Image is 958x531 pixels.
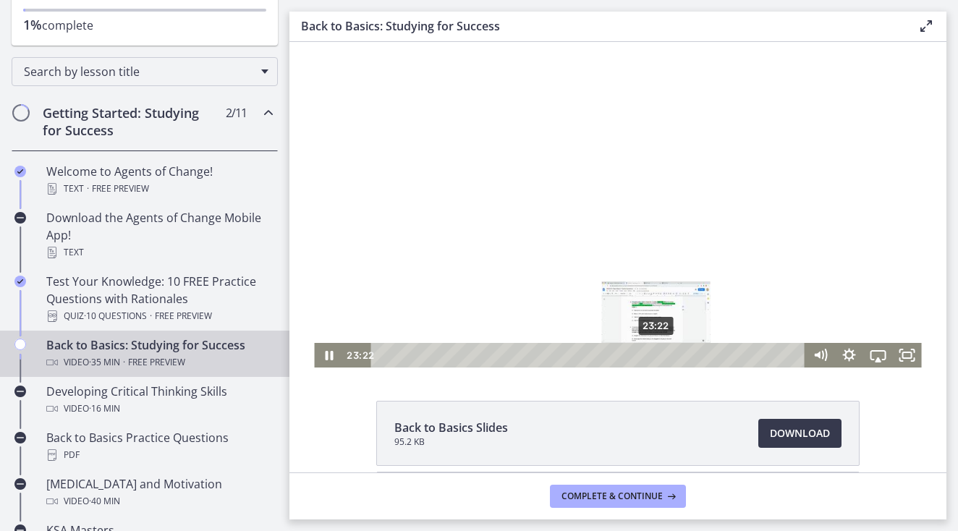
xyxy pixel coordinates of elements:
[89,493,120,510] span: · 40 min
[23,16,42,33] span: 1%
[575,317,603,341] button: Airplay
[46,429,272,464] div: Back to Basics Practice Questions
[128,354,185,371] span: Free preview
[46,446,272,464] div: PDF
[46,163,272,197] div: Welcome to Agents of Change!
[150,307,152,325] span: ·
[46,354,272,371] div: Video
[155,307,212,325] span: Free preview
[46,273,272,325] div: Test Your Knowledge: 10 FREE Practice Questions with Rationales
[603,317,632,341] button: Fullscreen
[89,354,120,371] span: · 35 min
[46,400,272,417] div: Video
[46,493,272,510] div: Video
[517,317,546,341] button: Mute
[14,276,26,287] i: Completed
[84,307,147,325] span: · 10 Questions
[770,425,830,442] span: Download
[23,16,266,34] p: complete
[46,244,272,261] div: Text
[46,383,272,417] div: Developing Critical Thinking Skills
[301,17,894,35] h3: Back to Basics: Studying for Success
[24,64,254,80] span: Search by lesson title
[87,180,89,197] span: ·
[43,104,219,139] h2: Getting Started: Studying for Success
[394,436,508,448] span: 95.2 KB
[46,180,272,197] div: Text
[546,317,575,341] button: Show settings menu
[561,490,663,502] span: Complete & continue
[14,166,26,177] i: Completed
[12,57,278,86] div: Search by lesson title
[123,354,125,371] span: ·
[394,419,508,436] span: Back to Basics Slides
[89,400,120,417] span: · 16 min
[550,485,686,508] button: Complete & continue
[92,180,149,197] span: Free preview
[46,336,272,371] div: Back to Basics: Studying for Success
[46,209,272,261] div: Download the Agents of Change Mobile App!
[289,26,946,368] iframe: Video Lesson
[758,419,842,448] a: Download
[46,475,272,510] div: [MEDICAL_DATA] and Motivation
[46,307,272,325] div: Quiz
[226,104,247,122] span: 2 / 11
